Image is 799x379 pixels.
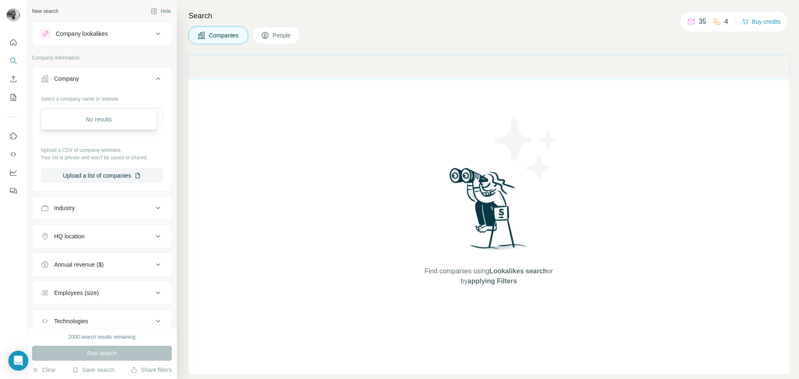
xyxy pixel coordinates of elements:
button: Use Surfe API [7,147,20,162]
img: Avatar [7,8,20,22]
p: Company information [32,54,172,62]
span: Lookalikes search [489,268,547,275]
div: Open Intercom Messenger [8,351,28,371]
div: Employees (size) [54,289,99,297]
button: Upload a list of companies [41,168,163,183]
div: Industry [54,204,75,212]
button: Company lookalikes [32,24,171,44]
span: applying Filters [468,277,517,285]
button: Use Surfe on LinkedIn [7,129,20,144]
button: Annual revenue ($) [32,255,171,275]
div: Company [54,74,79,83]
button: Save search [72,366,114,374]
button: Hide [145,5,177,17]
span: Companies [209,31,239,40]
div: HQ location [54,232,84,240]
button: Company [32,69,171,92]
button: Buy credits [742,16,781,27]
div: Annual revenue ($) [54,260,104,269]
button: Clear [32,366,56,374]
h4: Search [189,10,789,22]
div: No results [43,111,155,128]
iframe: Banner [189,56,789,78]
span: Find companies using or by [422,266,555,286]
img: Surfe Illustration - Woman searching with binoculars [446,166,532,258]
button: Dashboard [7,165,20,180]
button: My lists [7,90,20,105]
p: Upload a CSV of company websites. [41,146,163,154]
div: New search [32,7,58,15]
button: Enrich CSV [7,72,20,87]
button: Search [7,53,20,68]
p: 35 [699,17,706,27]
div: Select a company name or website [41,92,163,103]
span: People [273,31,292,40]
button: Employees (size) [32,283,171,303]
div: Technologies [54,317,88,325]
button: Feedback [7,183,20,198]
div: Company lookalikes [56,30,108,38]
button: HQ location [32,226,171,246]
p: 4 [725,17,728,27]
button: Quick start [7,35,20,50]
button: Technologies [32,311,171,331]
div: 2000 search results remaining [69,333,136,341]
button: Share filters [131,366,172,374]
p: Your list is private and won't be saved or shared. [41,154,163,161]
img: Surfe Illustration - Stars [489,111,564,186]
button: Industry [32,198,171,218]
